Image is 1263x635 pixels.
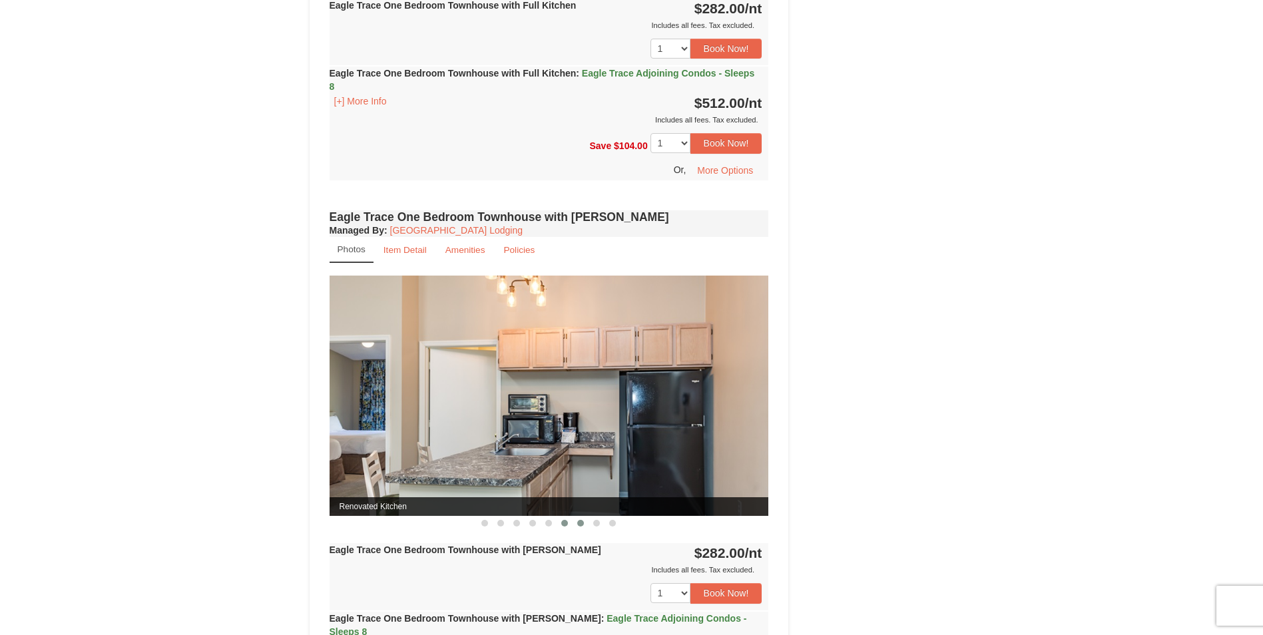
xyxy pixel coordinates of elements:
span: Or, [674,164,686,174]
strong: Eagle Trace One Bedroom Townhouse with [PERSON_NAME] [330,544,601,555]
div: Includes all fees. Tax excluded. [330,19,762,32]
span: /nt [745,1,762,16]
a: Item Detail [375,237,435,263]
span: : [601,613,605,624]
small: Photos [338,244,366,254]
button: Book Now! [690,583,762,603]
span: Renovated Kitchen [330,497,769,516]
small: Amenities [445,245,485,255]
a: [GEOGRAPHIC_DATA] Lodging [390,225,523,236]
strong: $282.00 [694,1,762,16]
span: $512.00 [694,95,745,110]
span: $104.00 [614,140,648,151]
a: Photos [330,237,374,263]
button: [+] More Info [330,94,391,108]
div: Includes all fees. Tax excluded. [330,113,762,126]
img: Renovated Kitchen [330,276,769,516]
strong: : [330,225,387,236]
span: Managed By [330,225,384,236]
a: Policies [495,237,543,263]
div: Includes all fees. Tax excluded. [330,563,762,576]
strong: $282.00 [694,545,762,560]
span: /nt [745,545,762,560]
strong: Eagle Trace One Bedroom Townhouse with Full Kitchen [330,68,755,92]
span: Save [589,140,611,151]
button: Book Now! [690,133,762,153]
h4: Eagle Trace One Bedroom Townhouse with [PERSON_NAME] [330,210,769,224]
span: : [576,68,579,79]
button: More Options [688,160,762,180]
a: Amenities [437,237,494,263]
span: /nt [745,95,762,110]
small: Policies [503,245,535,255]
small: Item Detail [383,245,427,255]
button: Book Now! [690,39,762,59]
